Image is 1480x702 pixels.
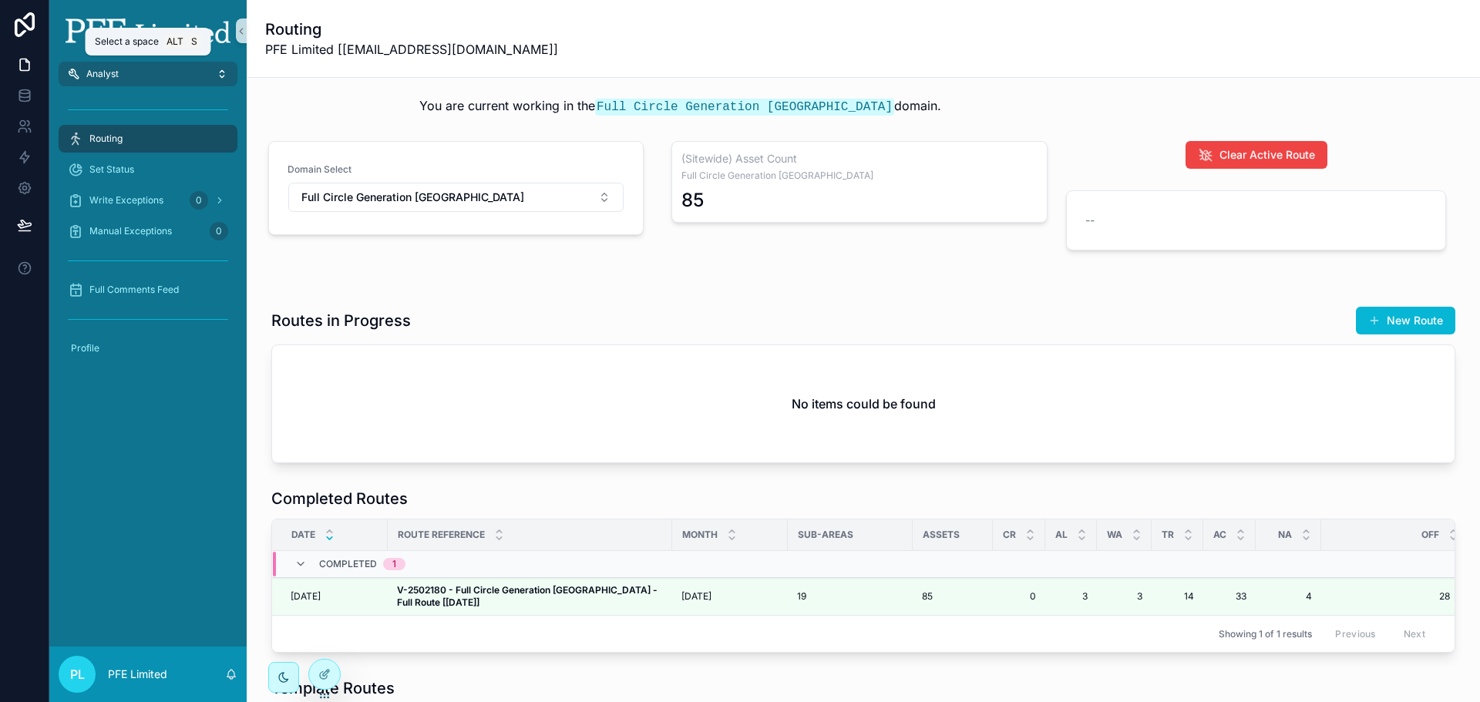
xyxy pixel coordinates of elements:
a: 3 [1054,590,1088,603]
span: PFE Limited [[EMAIL_ADDRESS][DOMAIN_NAME]] [265,40,558,59]
span: 19 [797,590,806,603]
div: 85 [681,188,704,213]
a: 85 [922,590,984,603]
a: V-2502180 - Full Circle Generation [GEOGRAPHIC_DATA] - Full Route [[DATE]] [397,584,663,609]
span: PL [70,665,85,684]
span: Alt [166,35,183,48]
a: [DATE] [291,590,378,603]
button: New Route [1356,307,1455,334]
span: Routing [89,133,123,145]
a: Routing [59,125,237,153]
span: Profile [71,342,99,354]
span: Showing 1 of 1 results [1219,628,1312,640]
div: 0 [190,191,208,210]
a: Write Exceptions0 [59,186,237,214]
button: Clear Active Route [1186,141,1327,169]
span: WA [1107,529,1122,541]
span: Write Exceptions [89,194,163,207]
span: AL [1055,529,1068,541]
code: Full Circle Generation [GEOGRAPHIC_DATA] [595,99,894,116]
span: Completed [319,558,377,570]
img: App logo [66,18,230,43]
button: Select Button [288,183,624,212]
span: OFF [1421,529,1439,541]
span: -- [1085,213,1095,228]
div: scrollable content [49,86,247,382]
strong: V-2502180 - Full Circle Generation [GEOGRAPHIC_DATA] - Full Route [[DATE]] [397,584,660,608]
a: 4 [1265,590,1312,603]
span: Sub-Areas [798,529,853,541]
h1: Routes in Progress [271,310,411,331]
span: NA [1278,529,1292,541]
span: Set Status [89,163,134,176]
span: Clear Active Route [1219,147,1315,163]
span: Analyst [86,68,119,80]
span: [DATE] [681,590,711,603]
a: 28 [1322,590,1450,603]
span: S [188,35,200,48]
a: 14 [1161,590,1194,603]
a: 3 [1106,590,1142,603]
span: Manual Exceptions [89,225,172,237]
span: TR [1162,529,1174,541]
p: PFE Limited [108,667,167,682]
h1: Completed Routes [271,488,408,509]
span: Full Circle Generation [GEOGRAPHIC_DATA] [301,190,524,205]
span: Date [291,529,315,541]
a: [DATE] [681,590,779,603]
span: You are current working in the domain. [419,98,941,113]
a: 33 [1213,590,1246,603]
h1: Routing [265,18,558,40]
div: 0 [210,222,228,240]
span: Route Reference [398,529,485,541]
a: Profile [59,334,237,362]
span: Full Circle Generation [GEOGRAPHIC_DATA] [681,170,1037,182]
h3: (Sitewide) Asset Count [681,151,1037,166]
div: 1 [392,558,396,570]
h2: No items could be found [792,395,936,413]
span: Month [682,529,718,541]
a: Full Comments Feed [59,276,237,304]
span: Domain Select [288,163,624,176]
button: Analyst [59,62,237,86]
span: Full Comments Feed [89,284,179,296]
span: Assets [923,529,960,541]
span: Select a space [95,35,159,48]
a: Manual Exceptions0 [59,217,237,245]
a: 19 [797,590,903,603]
span: 85 [922,590,933,603]
a: Set Status [59,156,237,183]
span: CR [1003,529,1016,541]
a: 0 [1002,590,1036,603]
span: AC [1213,529,1226,541]
span: [DATE] [291,590,321,603]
